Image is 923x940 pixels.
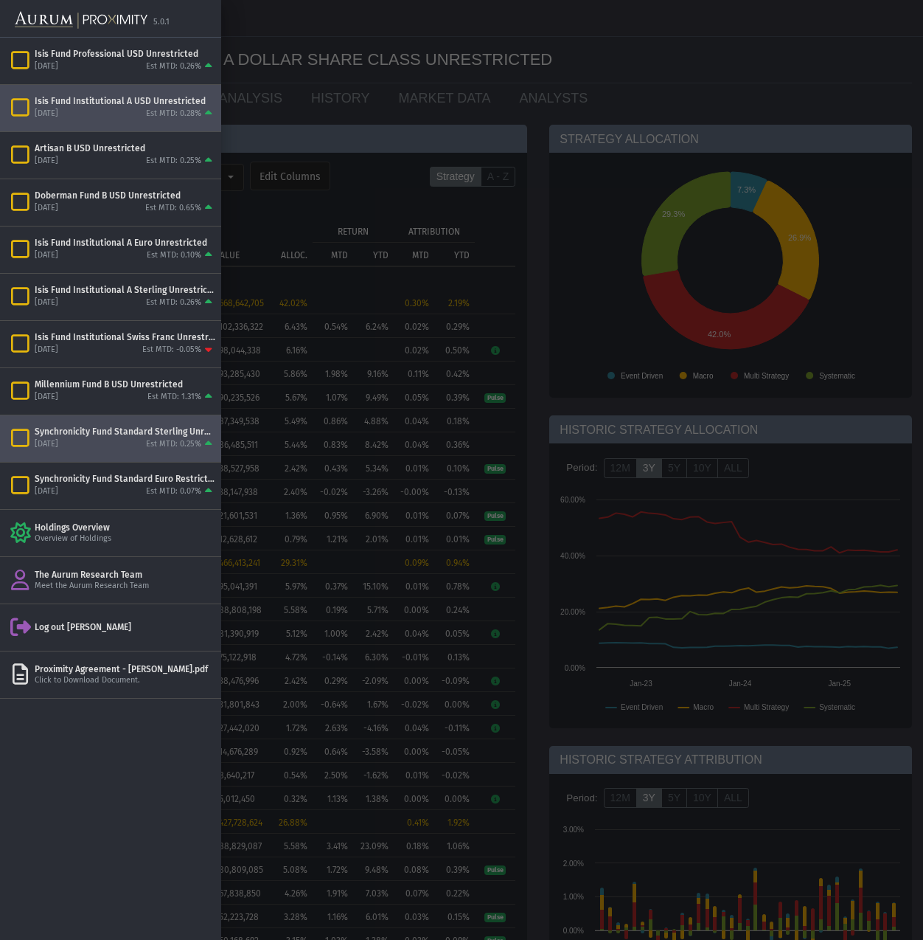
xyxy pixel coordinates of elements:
[35,486,58,497] div: [DATE]
[147,250,201,261] div: Est MTD: 0.10%
[146,108,201,120] div: Est MTD: 0.28%
[35,297,58,308] div: [DATE]
[35,142,215,154] div: Artisan B USD Unrestricted
[35,533,215,545] div: Overview of Holdings
[35,284,215,296] div: Isis Fund Institutional A Sterling Unrestricted
[35,95,215,107] div: Isis Fund Institutional A USD Unrestricted
[35,675,215,686] div: Click to Download Document.
[153,17,170,28] div: 5.0.1
[35,426,215,438] div: Synchronicity Fund Standard Sterling Unrestricted
[145,203,201,214] div: Est MTD: 0.65%
[15,4,147,37] img: Aurum-Proximity%20white.svg
[35,237,215,249] div: Isis Fund Institutional A Euro Unrestricted
[35,569,215,581] div: The Aurum Research Team
[35,108,58,120] div: [DATE]
[35,392,58,403] div: [DATE]
[35,250,58,261] div: [DATE]
[35,379,215,390] div: Millennium Fund B USD Unrestricted
[35,190,215,201] div: Doberman Fund B USD Unrestricted
[146,61,201,72] div: Est MTD: 0.26%
[146,156,201,167] div: Est MTD: 0.25%
[35,522,215,533] div: Holdings Overview
[147,392,201,403] div: Est MTD: 1.31%
[35,663,215,675] div: Proximity Agreement - [PERSON_NAME].pdf
[35,581,215,592] div: Meet the Aurum Research Team
[35,203,58,214] div: [DATE]
[35,439,58,450] div: [DATE]
[146,439,201,450] div: Est MTD: 0.25%
[35,621,215,633] div: Log out [PERSON_NAME]
[35,61,58,72] div: [DATE]
[146,297,201,308] div: Est MTD: 0.26%
[146,486,201,497] div: Est MTD: 0.07%
[35,48,215,60] div: Isis Fund Professional USD Unrestricted
[142,345,201,356] div: Est MTD: -0.05%
[35,473,215,485] div: Synchronicity Fund Standard Euro Restricted
[35,345,58,356] div: [DATE]
[35,156,58,167] div: [DATE]
[35,331,215,343] div: Isis Fund Institutional Swiss Franc Unrestricted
